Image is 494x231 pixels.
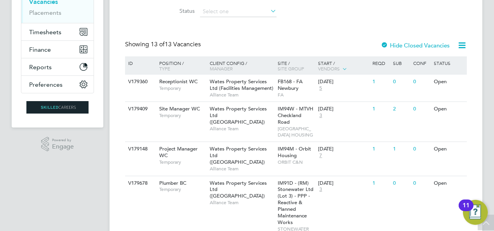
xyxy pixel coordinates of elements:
span: 13 of [151,40,165,48]
span: Engage [52,143,74,150]
div: V179360 [126,75,153,89]
span: Reports [29,63,52,71]
span: Wates Property Services Ltd ([GEOGRAPHIC_DATA]) [210,105,267,125]
span: Wates Property Services Ltd ([GEOGRAPHIC_DATA]) [210,145,267,165]
span: Plumber BC [159,180,186,186]
a: Placements [29,9,61,16]
div: Status [432,56,466,70]
span: Project Manager WC [159,145,198,159]
div: [DATE] [318,180,369,187]
button: Preferences [21,76,94,93]
div: 1 [370,75,391,89]
div: [DATE] [318,146,369,152]
div: 1 [391,142,411,156]
span: IM94M - Orbit Housing [278,145,311,159]
button: Timesheets [21,23,94,40]
span: FB168 - FA Newbury [278,78,303,91]
div: Position / [153,56,208,75]
span: Timesheets [29,28,61,36]
span: Type [159,65,170,72]
div: Open [432,102,466,116]
span: IM94W - MTVH Checkland Road [278,105,313,125]
span: Temporary [159,159,206,165]
span: Alliance Team [210,166,274,172]
span: Temporary [159,85,206,91]
span: 3 [318,112,323,119]
span: Alliance Team [210,199,274,206]
div: 1 [370,142,391,156]
div: V179148 [126,142,153,156]
div: Client Config / [208,56,276,75]
span: Vendors [318,65,340,72]
div: 1 [370,176,391,191]
div: 0 [411,75,431,89]
span: Powered by [52,137,74,143]
div: Site / [276,56,317,75]
div: V179678 [126,176,153,191]
div: Sub [391,56,411,70]
span: Finance [29,46,51,53]
div: Start / [316,56,370,76]
div: Reqd [370,56,391,70]
div: ID [126,56,153,70]
a: Powered byEngage [41,137,74,152]
div: 0 [411,176,431,191]
div: 0 [411,102,431,116]
span: Site Group [278,65,304,72]
button: Finance [21,41,94,58]
div: Open [432,176,466,191]
div: 1 [370,102,391,116]
span: Manager [210,65,233,72]
span: FA [278,92,315,98]
div: Showing [125,40,202,49]
span: [GEOGRAPHIC_DATA] HOUSING [278,126,315,138]
div: 0 [391,176,411,191]
div: 11 [463,205,470,215]
img: skilledcareers-logo-retina.png [26,101,89,114]
span: Alliance Team [210,92,274,98]
div: [DATE] [318,79,369,85]
span: Temporary [159,186,206,192]
a: Go to home page [21,101,94,114]
div: [DATE] [318,106,369,112]
span: ORBIT C&N [278,159,315,165]
span: Wates Property Services Ltd ([GEOGRAPHIC_DATA]) [210,180,267,199]
span: Receptionist WC [159,78,198,85]
label: Status [150,7,195,14]
span: Alliance Team [210,126,274,132]
input: Select one [200,6,277,17]
span: Temporary [159,112,206,119]
span: Site Manager WC [159,105,200,112]
span: 13 Vacancies [151,40,201,48]
span: 5 [318,85,323,92]
div: Open [432,75,466,89]
button: Reports [21,58,94,75]
span: IM91D - (RM) Stonewater Ltd (Lot 3) - PPP - Reactive & Planned Maintenance Works [278,180,313,226]
label: Hide Closed Vacancies [381,42,450,49]
div: 2 [391,102,411,116]
div: 0 [391,75,411,89]
span: 3 [318,186,323,193]
button: Open Resource Center, 11 new notifications [463,200,488,225]
span: Wates Property Services Ltd (Facilities Management) [210,78,273,91]
div: V179409 [126,102,153,116]
span: Preferences [29,81,63,88]
div: Conf [411,56,431,70]
div: Open [432,142,466,156]
div: 0 [411,142,431,156]
span: 7 [318,152,323,159]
